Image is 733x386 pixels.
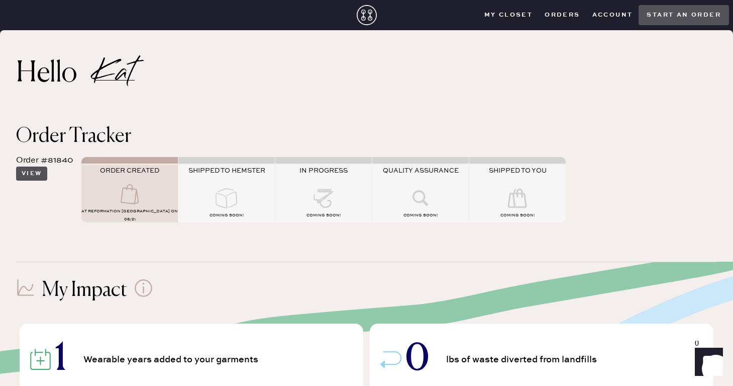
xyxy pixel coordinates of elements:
[42,278,127,302] h1: My Impact
[306,213,341,218] span: COMING SOON!
[16,155,73,167] div: Order #81840
[383,167,459,175] span: QUALITY ASSURANCE
[95,67,135,81] h2: Kat
[16,167,47,181] button: View
[81,209,178,222] span: AT Reformation [GEOGRAPHIC_DATA] on 08/21
[210,213,244,218] span: COMING SOON!
[299,167,348,175] span: IN PROGRESS
[405,342,429,377] span: 0
[16,126,131,146] span: Order Tracker
[403,213,438,218] span: COMING SOON!
[100,167,159,175] span: ORDER CREATED
[446,355,600,364] span: lbs of waste diverted from landfills
[586,8,639,23] button: Account
[489,167,547,175] span: SHIPPED TO YOU
[685,341,728,384] iframe: Front Chat
[539,8,586,23] button: Orders
[639,5,729,25] button: Start an order
[188,167,265,175] span: SHIPPED TO HEMSTER
[478,8,539,23] button: My Closet
[500,213,535,218] span: COMING SOON!
[83,355,262,364] span: Wearable years added to your garments
[16,62,95,86] h2: Hello
[55,342,66,377] span: 1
